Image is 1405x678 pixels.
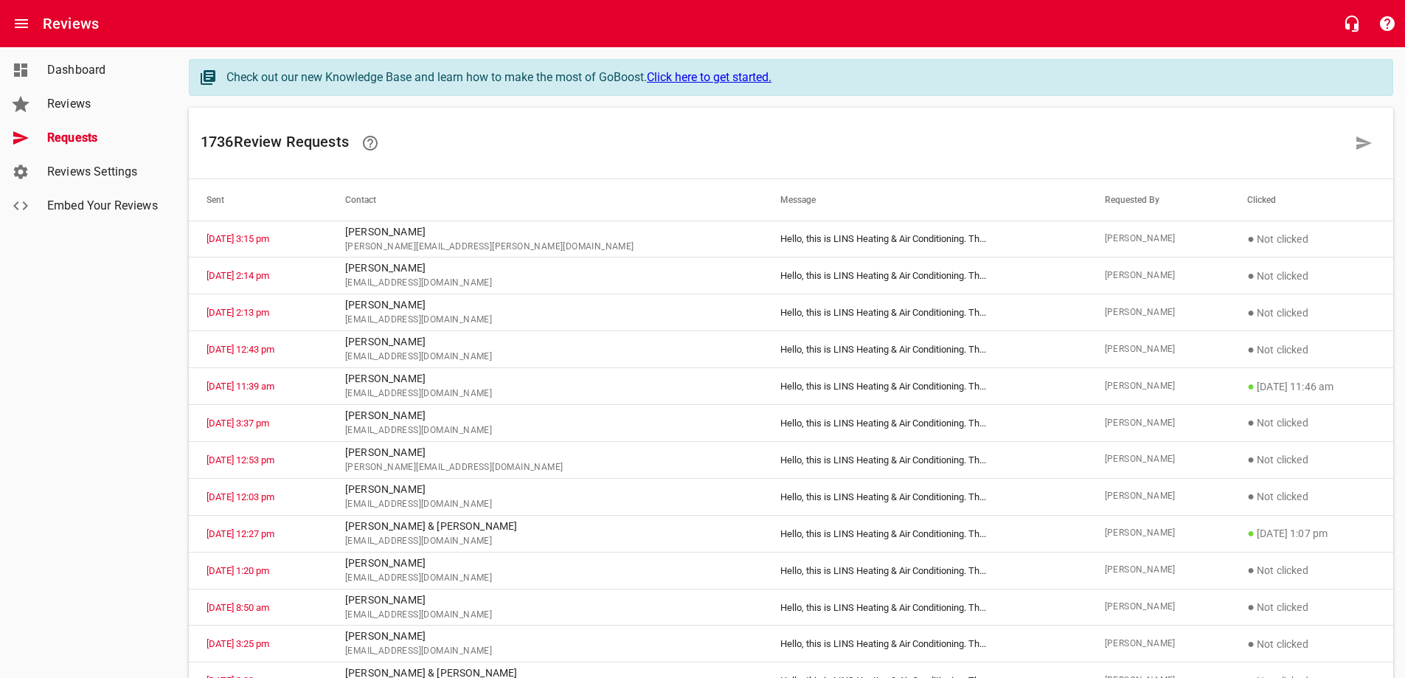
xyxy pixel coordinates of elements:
span: [PERSON_NAME] [1105,269,1213,283]
a: [DATE] 3:37 pm [207,418,269,429]
span: [PERSON_NAME] [1105,526,1213,541]
a: [DATE] 2:14 pm [207,270,269,281]
span: [PERSON_NAME] [1105,600,1213,615]
td: Hello, this is LINS Heating & Air Conditioning. Th ... [763,221,1086,257]
span: ● [1247,637,1255,651]
p: [PERSON_NAME] [345,445,745,460]
a: [DATE] 3:15 pm [207,233,269,244]
a: [DATE] 1:20 pm [207,565,269,576]
p: Not clicked [1247,414,1375,432]
td: Hello, this is LINS Heating & Air Conditioning. Th ... [763,257,1086,294]
span: Embed Your Reviews [47,197,159,215]
p: [PERSON_NAME] [345,334,745,350]
p: [DATE] 1:07 pm [1247,525,1375,542]
button: Support Portal [1370,6,1405,41]
span: [PERSON_NAME] [1105,489,1213,504]
span: ● [1247,489,1255,503]
span: ● [1247,415,1255,429]
span: [EMAIL_ADDRESS][DOMAIN_NAME] [345,497,745,512]
a: [DATE] 12:27 pm [207,528,274,539]
th: Sent [189,179,327,221]
p: [PERSON_NAME] [345,482,745,497]
a: [DATE] 12:53 pm [207,454,274,466]
button: Open drawer [4,6,39,41]
td: Hello, this is LINS Heating & Air Conditioning. Th ... [763,589,1086,626]
span: [PERSON_NAME][EMAIL_ADDRESS][DOMAIN_NAME] [345,460,745,475]
td: Hello, this is LINS Heating & Air Conditioning. Th ... [763,441,1086,478]
p: Not clicked [1247,598,1375,616]
p: Not clicked [1247,635,1375,653]
span: [PERSON_NAME] [1105,342,1213,357]
a: [DATE] 2:13 pm [207,307,269,318]
p: Not clicked [1247,451,1375,468]
span: ● [1247,269,1255,283]
span: [EMAIL_ADDRESS][DOMAIN_NAME] [345,644,745,659]
th: Message [763,179,1086,221]
p: Not clicked [1247,267,1375,285]
span: ● [1247,563,1255,577]
th: Requested By [1087,179,1230,221]
span: [EMAIL_ADDRESS][DOMAIN_NAME] [345,534,745,549]
span: [EMAIL_ADDRESS][DOMAIN_NAME] [345,276,745,291]
th: Contact [327,179,763,221]
h6: Reviews [43,12,99,35]
td: Hello, this is LINS Heating & Air Conditioning. Th ... [763,626,1086,663]
span: ● [1247,452,1255,466]
p: [PERSON_NAME] [345,629,745,644]
p: Not clicked [1247,341,1375,359]
span: [PERSON_NAME] [1105,563,1213,578]
td: Hello, this is LINS Heating & Air Conditioning. Th ... [763,368,1086,405]
p: Not clicked [1247,304,1375,322]
span: [PERSON_NAME] [1105,452,1213,467]
td: Hello, this is LINS Heating & Air Conditioning. Th ... [763,294,1086,331]
a: [DATE] 11:39 am [207,381,274,392]
span: ● [1247,342,1255,356]
a: [DATE] 3:25 pm [207,638,269,649]
p: [PERSON_NAME] [345,408,745,423]
span: [EMAIL_ADDRESS][DOMAIN_NAME] [345,608,745,623]
span: [PERSON_NAME] [1105,232,1213,246]
th: Clicked [1229,179,1393,221]
a: [DATE] 12:43 pm [207,344,274,355]
a: [DATE] 12:03 pm [207,491,274,502]
p: [PERSON_NAME] [345,297,745,313]
p: Not clicked [1247,561,1375,579]
p: [PERSON_NAME] [345,556,745,571]
p: [PERSON_NAME] [345,371,745,387]
span: ● [1247,305,1255,319]
p: [PERSON_NAME] & [PERSON_NAME] [345,519,745,534]
td: Hello, this is LINS Heating & Air Conditioning. Th ... [763,552,1086,589]
span: Reviews Settings [47,163,159,181]
td: Hello, this is LINS Heating & Air Conditioning. Th ... [763,405,1086,442]
a: [DATE] 8:50 am [207,602,269,613]
a: Click here to get started. [647,70,771,84]
span: Dashboard [47,61,159,79]
span: [EMAIL_ADDRESS][DOMAIN_NAME] [345,350,745,364]
span: ● [1247,232,1255,246]
span: Requests [47,129,159,147]
a: Request a review [1346,125,1381,161]
p: [PERSON_NAME] [345,224,745,240]
span: [EMAIL_ADDRESS][DOMAIN_NAME] [345,387,745,401]
span: [EMAIL_ADDRESS][DOMAIN_NAME] [345,423,745,438]
span: ● [1247,379,1255,393]
a: Learn how requesting reviews can improve your online presence [353,125,388,161]
p: Not clicked [1247,230,1375,248]
span: [PERSON_NAME] [1105,637,1213,651]
p: Not clicked [1247,488,1375,505]
span: ● [1247,600,1255,614]
span: [EMAIL_ADDRESS][DOMAIN_NAME] [345,571,745,586]
h6: 1736 Review Request s [201,125,1346,161]
span: Reviews [47,95,159,113]
span: [EMAIL_ADDRESS][DOMAIN_NAME] [345,313,745,328]
span: ● [1247,526,1255,540]
div: Check out our new Knowledge Base and learn how to make the most of GoBoost. [226,69,1378,86]
td: Hello, this is LINS Heating & Air Conditioning. Th ... [763,478,1086,515]
p: [DATE] 11:46 am [1247,378,1375,395]
td: Hello, this is LINS Heating & Air Conditioning. Th ... [763,331,1086,368]
p: [PERSON_NAME] [345,260,745,276]
button: Live Chat [1334,6,1370,41]
p: [PERSON_NAME] [345,592,745,608]
td: Hello, this is LINS Heating & Air Conditioning. Th ... [763,515,1086,552]
span: [PERSON_NAME][EMAIL_ADDRESS][PERSON_NAME][DOMAIN_NAME] [345,240,745,255]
